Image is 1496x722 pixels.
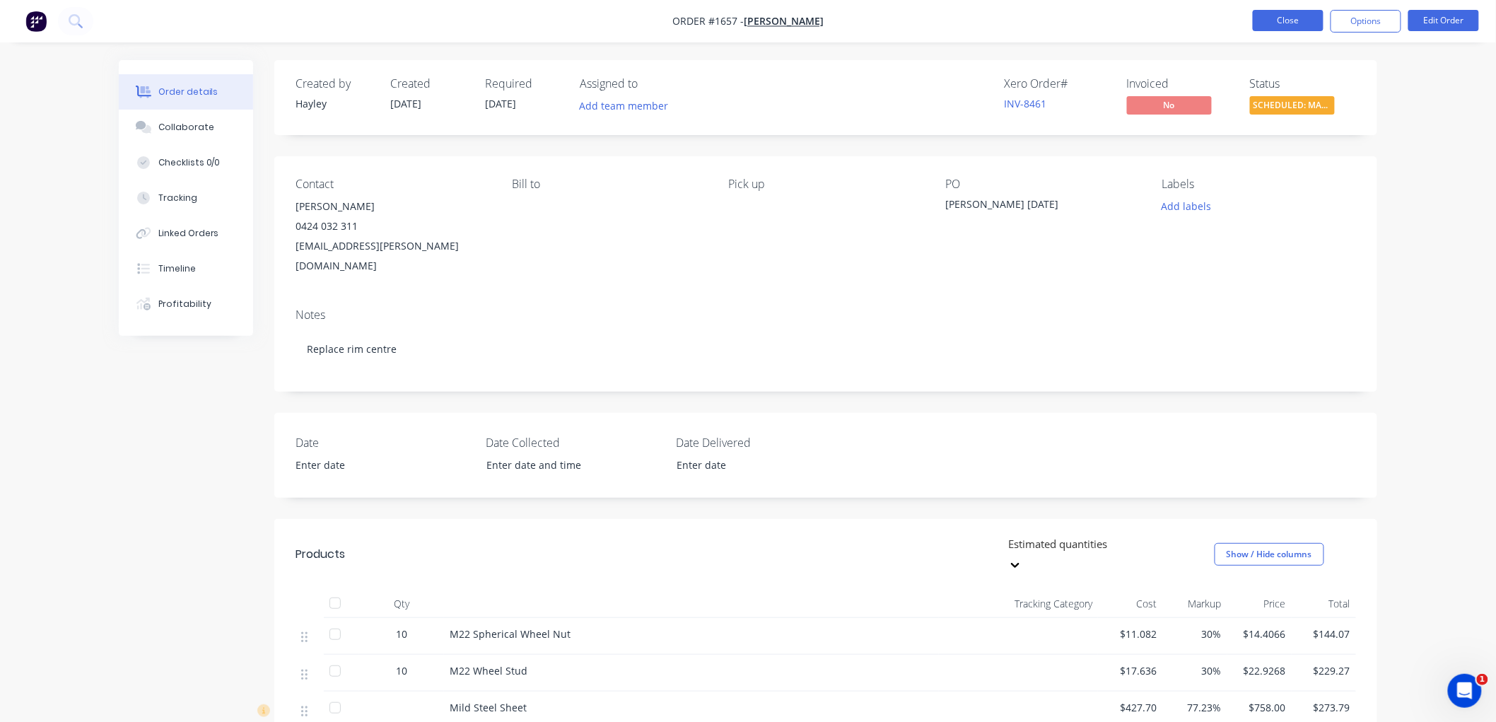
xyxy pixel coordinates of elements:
span: $273.79 [1297,700,1350,715]
div: Timeline [158,262,196,275]
button: Options [1331,10,1401,33]
div: Assigned to [580,77,721,91]
button: Profitability [119,286,253,322]
div: Tracking [158,192,197,204]
input: Enter date [286,455,462,476]
input: Enter date [667,455,843,476]
span: $427.70 [1104,700,1157,715]
div: Cost [1098,590,1162,618]
div: Linked Orders [158,227,219,240]
div: Products [296,546,345,563]
span: $17.636 [1104,663,1157,678]
div: Bill to [512,177,706,191]
span: 30% [1168,627,1221,641]
div: Collaborate [158,121,214,134]
button: Checklists 0/0 [119,145,253,180]
span: 1 [1477,674,1488,685]
div: 0424 032 311 [296,216,489,236]
div: Profitability [158,298,211,310]
span: M22 Wheel Stud [450,664,527,677]
div: Price [1227,590,1292,618]
div: Invoiced [1127,77,1233,91]
button: Add labels [1154,197,1219,216]
span: Order #1657 - [672,15,744,28]
div: Notes [296,308,1356,322]
iframe: Intercom live chat [1448,674,1482,708]
div: Tracking Category [939,590,1098,618]
div: Xero Order # [1004,77,1110,91]
div: Contact [296,177,489,191]
div: Order details [158,86,218,98]
a: INV-8461 [1004,97,1046,110]
div: Pick up [729,177,923,191]
span: 10 [396,663,407,678]
span: $229.27 [1297,663,1350,678]
span: $11.082 [1104,627,1157,641]
span: $14.4066 [1233,627,1286,641]
div: PO [945,177,1139,191]
button: Linked Orders [119,216,253,251]
button: Order details [119,74,253,110]
label: Date Collected [486,434,662,451]
div: Markup [1162,590,1227,618]
span: $22.9268 [1233,663,1286,678]
div: Required [485,77,563,91]
button: Collaborate [119,110,253,145]
button: Edit Order [1408,10,1479,31]
a: [PERSON_NAME] [744,15,824,28]
button: Close [1253,10,1323,31]
div: Replace rim centre [296,327,1356,371]
span: 77.23% [1168,700,1221,715]
span: 10 [396,627,407,641]
span: $758.00 [1233,700,1286,715]
button: Add team member [580,96,676,115]
span: SCHEDULED: MANU... [1250,96,1335,114]
div: [PERSON_NAME] [DATE] [945,197,1122,216]
span: [DATE] [485,97,516,110]
div: Created by [296,77,373,91]
div: [PERSON_NAME]0424 032 311[EMAIL_ADDRESS][PERSON_NAME][DOMAIN_NAME] [296,197,489,276]
button: Timeline [119,251,253,286]
button: Tracking [119,180,253,216]
label: Date [296,434,472,451]
div: Status [1250,77,1356,91]
div: Total [1292,590,1356,618]
img: Factory [25,11,47,32]
span: 30% [1168,663,1221,678]
div: Checklists 0/0 [158,156,221,169]
span: [DATE] [390,97,421,110]
span: M22 Spherical Wheel Nut [450,627,571,641]
label: Date Delivered [676,434,853,451]
div: Labels [1162,177,1356,191]
span: No [1127,96,1212,114]
button: Add team member [572,96,676,115]
button: SCHEDULED: MANU... [1250,96,1335,117]
span: Mild Steel Sheet [450,701,527,714]
span: $144.07 [1297,627,1350,641]
div: [EMAIL_ADDRESS][PERSON_NAME][DOMAIN_NAME] [296,236,489,276]
input: Enter date and time [477,455,653,476]
div: [PERSON_NAME] [296,197,489,216]
button: Show / Hide columns [1215,543,1324,566]
div: Qty [359,590,444,618]
div: Hayley [296,96,373,111]
div: Created [390,77,468,91]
